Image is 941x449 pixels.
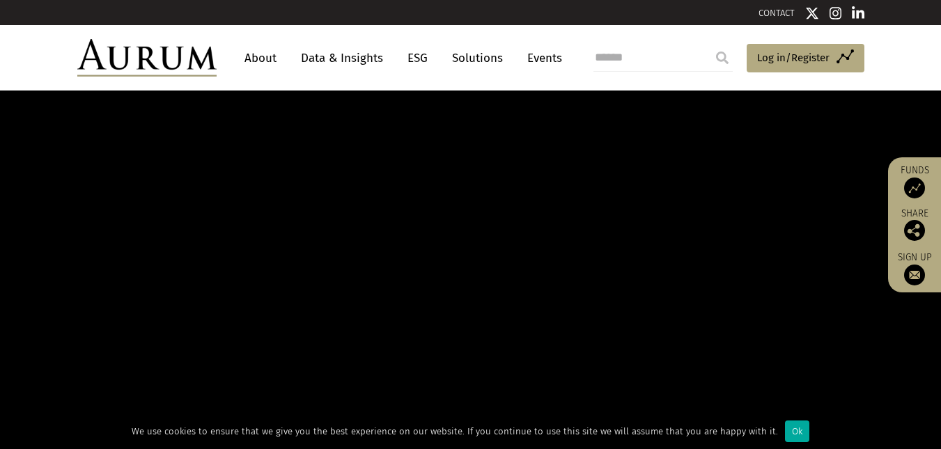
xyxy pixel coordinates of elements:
[238,45,283,71] a: About
[759,8,795,18] a: CONTACT
[904,265,925,285] img: Sign up to our newsletter
[805,6,819,20] img: Twitter icon
[520,45,562,71] a: Events
[852,6,864,20] img: Linkedin icon
[757,49,830,66] span: Log in/Register
[445,45,510,71] a: Solutions
[77,39,217,77] img: Aurum
[747,44,864,73] a: Log in/Register
[904,178,925,198] img: Access Funds
[895,209,934,241] div: Share
[904,220,925,241] img: Share this post
[830,6,842,20] img: Instagram icon
[895,164,934,198] a: Funds
[708,44,736,72] input: Submit
[785,420,809,442] div: Ok
[895,251,934,285] a: Sign up
[294,45,390,71] a: Data & Insights
[400,45,435,71] a: ESG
